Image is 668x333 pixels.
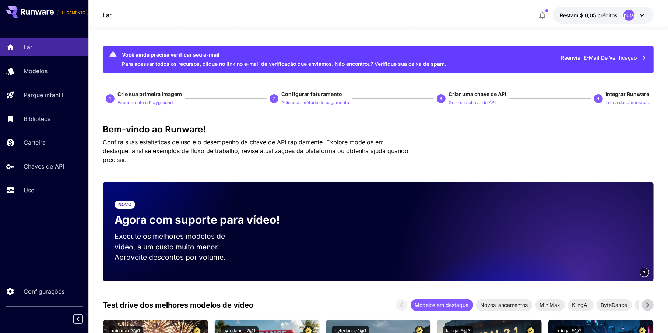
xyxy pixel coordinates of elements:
span: Adicione seu cartão de pagamento para habilitar a funcionalidade completa da plataforma. [57,8,88,17]
div: MiniMax [535,299,565,311]
font: Modelos [24,67,48,75]
div: KlingAI [568,299,594,311]
font: Bem-vindo ao Runware! [103,124,206,135]
font: Modelos em destaque [415,302,469,308]
div: ByteDance [597,299,632,311]
font: 3 [440,96,442,101]
font: deputado [618,12,640,18]
button: Experimente o Playground [117,98,173,107]
font: Aproveite descontos por volume. [115,253,226,262]
font: Agora com suporte para vídeo! [115,213,280,226]
font: 4 [597,96,600,101]
font: Lar [103,11,112,19]
button: Recolher barra lateral [73,314,83,324]
font: Uso [24,187,35,194]
font: NOVO [118,202,131,207]
font: KlingAI [572,302,589,308]
font: créditos [598,12,618,18]
font: Integrar Runware [606,91,650,97]
button: Gere sua chave de API [449,98,496,107]
button: Leia a documentação [606,98,651,107]
span: 3 [643,269,646,275]
font: Execute os melhores modelos de vídeo, a um custo muito menor. [115,232,225,251]
font: Configurar faturamento [281,91,342,97]
font: Gere sua chave de API [449,100,496,105]
font: Crie sua primeira imagem [117,91,182,97]
nav: migalha de pão [103,11,112,20]
font: Novos lançamentos [481,302,528,308]
a: Lar [103,11,112,20]
div: Recolher barra lateral [79,312,88,326]
font: Leia a documentação [606,100,651,105]
font: 2 [273,96,275,101]
font: Confira suas estatísticas de uso e o desempenho da chave de API rapidamente. Explore modelos em d... [103,138,408,163]
font: Parque infantil [24,91,63,99]
div: $ 0,05 [560,11,618,19]
div: Modelos em destaque [411,299,473,311]
font: Você ainda precisa verificar seu e-mail [122,52,219,58]
font: MiniMax [540,302,560,308]
button: Adicionar método de pagamento [281,98,349,107]
font: Biblioteca [24,115,51,123]
font: Restam $ 0,05 [560,12,597,18]
font: Para acessar todos os recursos, clique no link no e-mail de verificação que enviamos. Não encontr... [122,61,446,67]
font: Criar uma chave de API [449,91,506,97]
font: Adicionar método de pagamento [281,100,349,105]
font: Chaves de API [24,163,64,170]
font: Carteira [24,139,46,146]
font: JULGAMENTO [60,10,85,15]
font: ByteDance [601,302,627,308]
font: Lar [24,43,32,51]
font: 1 [109,96,112,101]
font: Experimente o Playground [117,100,173,105]
button: $ 0,05deputado [553,7,654,24]
font: Reenviar e-mail de verificação [561,54,637,61]
font: Test drive dos melhores modelos de vídeo [103,301,253,309]
button: Reenviar e-mail de verificação [557,50,651,65]
div: Novos lançamentos [476,299,532,311]
font: Configurações [24,288,64,295]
